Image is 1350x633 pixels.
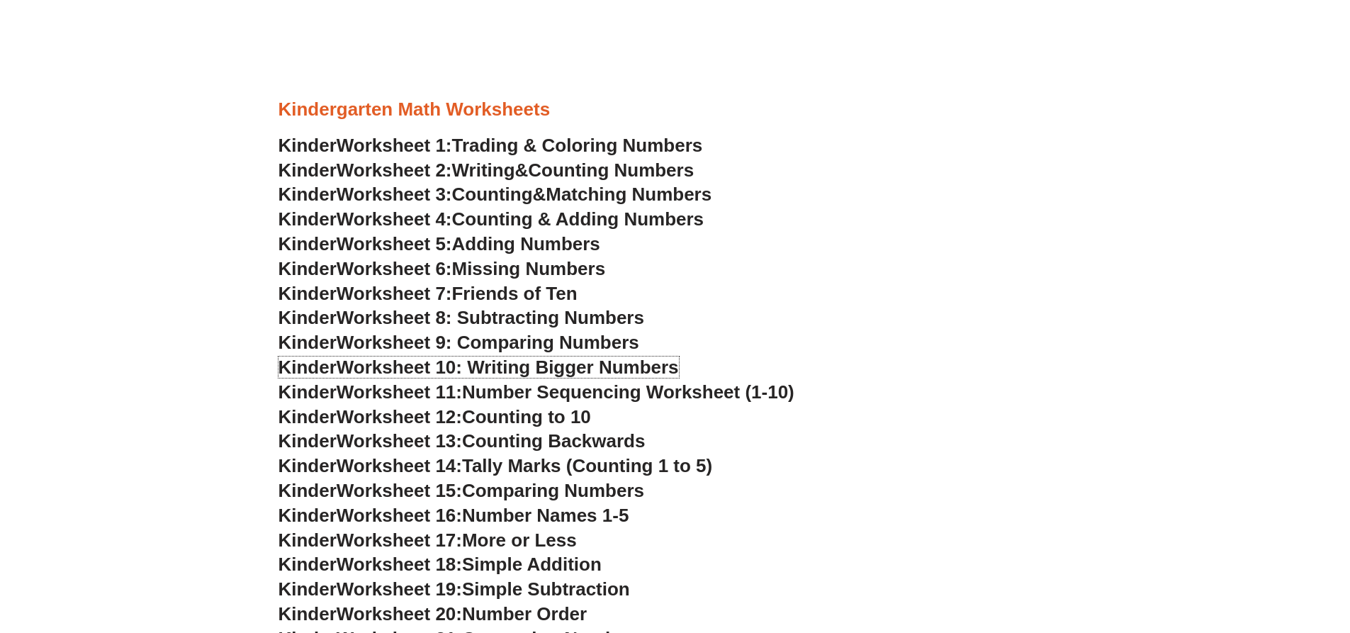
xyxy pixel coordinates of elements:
span: Worksheet 13: [337,430,462,452]
span: Kinder [279,357,337,378]
span: Worksheet 10: Writing Bigger Numbers [337,357,679,378]
span: Comparing Numbers [462,480,644,501]
span: Kinder [279,208,337,230]
span: More or Less [462,530,577,551]
span: Kinder [279,578,337,600]
span: Kinder [279,554,337,575]
a: KinderWorksheet 7:Friends of Ten [279,283,578,304]
span: Worksheet 2: [337,159,452,181]
span: Worksheet 6: [337,258,452,279]
span: Kinder [279,332,337,353]
span: Kinder [279,307,337,328]
span: Counting Numbers [528,159,694,181]
span: Worksheet 3: [337,184,452,205]
a: KinderWorksheet 1:Trading & Coloring Numbers [279,135,703,156]
span: Kinder [279,135,337,156]
span: Kinder [279,406,337,427]
span: Worksheet 19: [337,578,462,600]
a: KinderWorksheet 6:Missing Numbers [279,258,606,279]
a: KinderWorksheet 2:Writing&Counting Numbers [279,159,694,181]
a: KinderWorksheet 4:Counting & Adding Numbers [279,208,704,230]
span: Worksheet 4: [337,208,452,230]
span: Kinder [279,184,337,205]
span: Worksheet 5: [337,233,452,254]
span: Counting [452,184,533,205]
a: KinderWorksheet 3:Counting&Matching Numbers [279,184,712,205]
span: Kinder [279,381,337,403]
span: Kinder [279,430,337,452]
a: KinderWorksheet 10: Writing Bigger Numbers [279,357,679,378]
span: Kinder [279,603,337,624]
span: Worksheet 7: [337,283,452,304]
span: Adding Numbers [452,233,600,254]
span: Worksheet 18: [337,554,462,575]
a: KinderWorksheet 9: Comparing Numbers [279,332,639,353]
span: Writing [452,159,515,181]
span: Counting Backwards [462,430,645,452]
span: Missing Numbers [452,258,606,279]
span: Counting to 10 [462,406,591,427]
a: KinderWorksheet 5:Adding Numbers [279,233,600,254]
span: Worksheet 17: [337,530,462,551]
span: Worksheet 15: [337,480,462,501]
iframe: Chat Widget [1114,473,1350,633]
span: Simple Addition [462,554,602,575]
span: Number Order [462,603,587,624]
span: Friends of Ten [452,283,578,304]
span: Kinder [279,505,337,526]
span: Kinder [279,530,337,551]
span: Worksheet 1: [337,135,452,156]
span: Simple Subtraction [462,578,630,600]
span: Worksheet 14: [337,455,462,476]
span: Matching Numbers [546,184,711,205]
span: Worksheet 12: [337,406,462,427]
span: Trading & Coloring Numbers [452,135,703,156]
span: Tally Marks (Counting 1 to 5) [462,455,712,476]
span: Number Sequencing Worksheet (1-10) [462,381,794,403]
span: Number Names 1-5 [462,505,629,526]
a: KinderWorksheet 8: Subtracting Numbers [279,307,644,328]
span: Counting & Adding Numbers [452,208,704,230]
span: Kinder [279,480,337,501]
span: Worksheet 9: Comparing Numbers [337,332,639,353]
span: Kinder [279,455,337,476]
span: Worksheet 11: [337,381,462,403]
span: Kinder [279,159,337,181]
h3: Kindergarten Math Worksheets [279,98,1072,122]
span: Kinder [279,258,337,279]
span: Worksheet 20: [337,603,462,624]
span: Worksheet 8: Subtracting Numbers [337,307,644,328]
span: Kinder [279,283,337,304]
span: Kinder [279,233,337,254]
span: Worksheet 16: [337,505,462,526]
